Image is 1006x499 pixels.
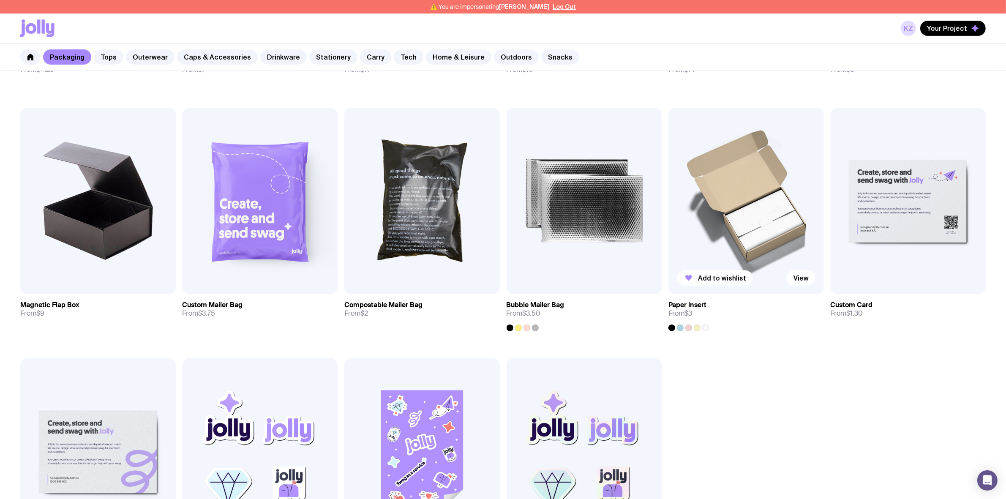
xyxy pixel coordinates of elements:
[260,49,307,65] a: Drinkware
[183,309,215,318] span: From
[927,24,967,33] span: Your Project
[684,309,692,318] span: $3
[183,294,338,324] a: Custom Mailer BagFrom$3.75
[847,309,863,318] span: $1.30
[831,294,986,324] a: Custom CardFrom$1.30
[668,301,706,309] h3: Paper Insert
[36,309,44,318] span: $9
[344,294,500,324] a: Compostable Mailer BagFrom$2
[831,301,873,309] h3: Custom Card
[360,49,391,65] a: Carry
[20,309,44,318] span: From
[494,49,539,65] a: Outdoors
[507,309,541,318] span: From
[360,309,368,318] span: $2
[523,309,541,318] span: $3.50
[668,294,824,331] a: Paper InsertFrom$3
[177,49,258,65] a: Caps & Accessories
[94,49,123,65] a: Tops
[20,294,176,324] a: Magnetic Flap BoxFrom$9
[668,309,692,318] span: From
[541,49,579,65] a: Snacks
[507,294,662,331] a: Bubble Mailer BagFrom$3.50
[787,270,815,286] a: View
[344,301,423,309] h3: Compostable Mailer Bag
[901,21,916,36] a: KZ
[831,309,863,318] span: From
[426,49,491,65] a: Home & Leisure
[344,309,368,318] span: From
[920,21,986,36] button: Your Project
[309,49,357,65] a: Stationery
[199,309,215,318] span: $3.75
[20,301,79,309] h3: Magnetic Flap Box
[977,470,998,491] div: Open Intercom Messenger
[43,49,91,65] a: Packaging
[499,3,549,10] span: [PERSON_NAME]
[394,49,423,65] a: Tech
[507,301,564,309] h3: Bubble Mailer Bag
[698,274,746,282] span: Add to wishlist
[677,270,753,286] button: Add to wishlist
[126,49,174,65] a: Outerwear
[183,301,243,309] h3: Custom Mailer Bag
[430,3,549,10] span: ⚠️ You are impersonating
[553,3,576,10] button: Log Out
